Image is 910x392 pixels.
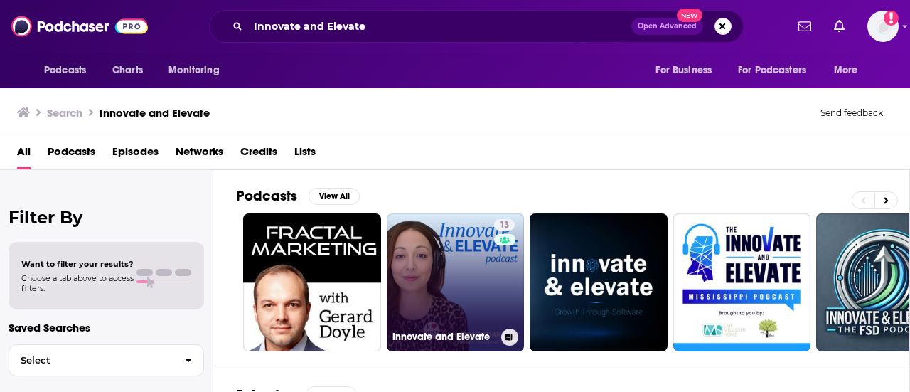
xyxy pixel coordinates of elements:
[294,140,316,169] a: Lists
[248,15,631,38] input: Search podcasts, credits, & more...
[47,106,82,120] h3: Search
[21,273,134,293] span: Choose a tab above to access filters.
[112,140,159,169] a: Episodes
[646,57,729,84] button: open menu
[729,57,827,84] button: open menu
[309,188,360,205] button: View All
[884,11,899,26] svg: Add a profile image
[159,57,237,84] button: open menu
[816,107,887,119] button: Send feedback
[112,60,143,80] span: Charts
[494,219,515,231] a: 13
[867,11,899,42] img: User Profile
[9,344,204,376] button: Select
[392,331,496,343] h3: Innovate and Elevate
[631,18,703,35] button: Open AdvancedNew
[34,57,105,84] button: open menu
[17,140,31,169] a: All
[867,11,899,42] button: Show profile menu
[638,23,697,30] span: Open Advanced
[236,187,360,205] a: PodcastsView All
[500,218,509,233] span: 13
[168,60,219,80] span: Monitoring
[9,321,204,334] p: Saved Searches
[21,259,134,269] span: Want to filter your results?
[793,14,817,38] a: Show notifications dropdown
[236,187,297,205] h2: Podcasts
[103,57,151,84] a: Charts
[44,60,86,80] span: Podcasts
[677,9,702,22] span: New
[240,140,277,169] a: Credits
[9,356,173,365] span: Select
[834,60,858,80] span: More
[209,10,744,43] div: Search podcasts, credits, & more...
[738,60,806,80] span: For Podcasters
[387,213,525,351] a: 13Innovate and Elevate
[867,11,899,42] span: Logged in as Ashley_Beenen
[655,60,712,80] span: For Business
[824,57,876,84] button: open menu
[48,140,95,169] a: Podcasts
[9,207,204,228] h2: Filter By
[828,14,850,38] a: Show notifications dropdown
[176,140,223,169] a: Networks
[100,106,210,120] h3: Innovate and Elevate
[11,13,148,40] img: Podchaser - Follow, Share and Rate Podcasts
